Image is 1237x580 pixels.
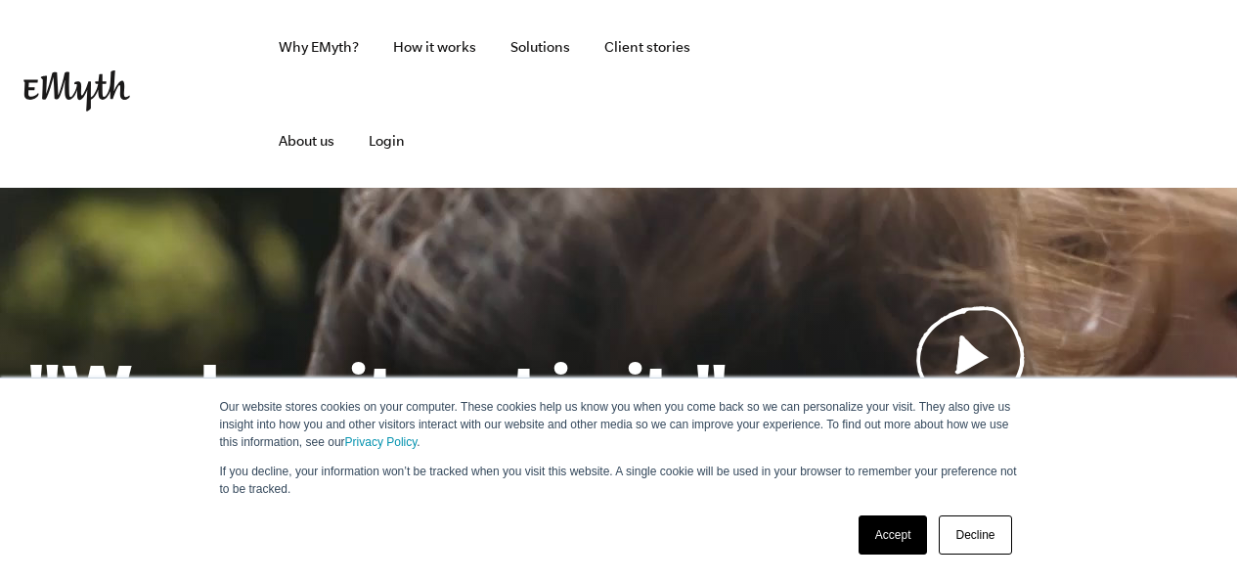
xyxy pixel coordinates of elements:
iframe: Embedded CTA [793,64,998,125]
h1: "Work on it, not in it." [24,345,729,431]
iframe: Embedded CTA [1008,72,1214,115]
a: Accept [859,515,928,555]
a: See why most businessesdon't work andwhat to do about it [729,305,1214,485]
a: Privacy Policy [345,435,418,449]
img: Play Video [916,305,1026,408]
a: About us [263,94,350,188]
img: EMyth [23,70,130,112]
p: Our website stores cookies on your computer. These cookies help us know you when you come back so... [220,398,1018,451]
a: Decline [939,515,1011,555]
a: Login [353,94,420,188]
p: If you decline, your information won’t be tracked when you visit this website. A single cookie wi... [220,463,1018,498]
